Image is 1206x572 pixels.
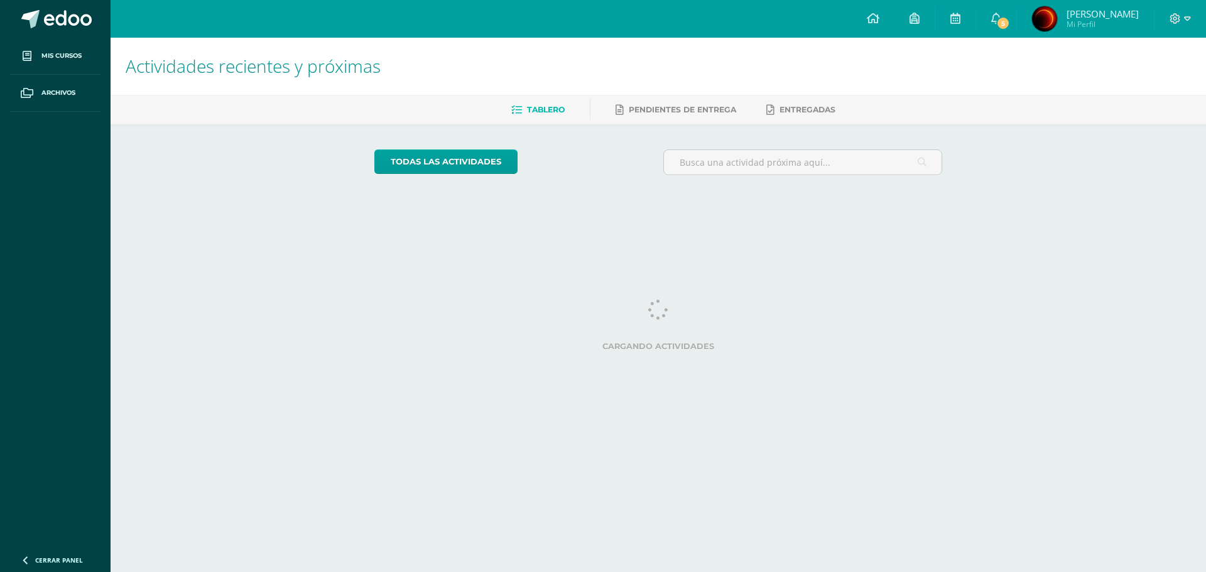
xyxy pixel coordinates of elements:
[10,38,100,75] a: Mis cursos
[10,75,100,112] a: Archivos
[374,342,943,351] label: Cargando actividades
[780,105,835,114] span: Entregadas
[996,16,1010,30] span: 5
[766,100,835,120] a: Entregadas
[527,105,565,114] span: Tablero
[1067,19,1139,30] span: Mi Perfil
[664,150,942,175] input: Busca una actividad próxima aquí...
[374,149,518,174] a: todas las Actividades
[616,100,736,120] a: Pendientes de entrega
[1067,8,1139,20] span: [PERSON_NAME]
[629,105,736,114] span: Pendientes de entrega
[126,54,381,78] span: Actividades recientes y próximas
[35,556,83,564] span: Cerrar panel
[511,100,565,120] a: Tablero
[41,51,82,61] span: Mis cursos
[41,88,75,98] span: Archivos
[1032,6,1057,31] img: 356f35e1342121e0f3f79114633ea786.png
